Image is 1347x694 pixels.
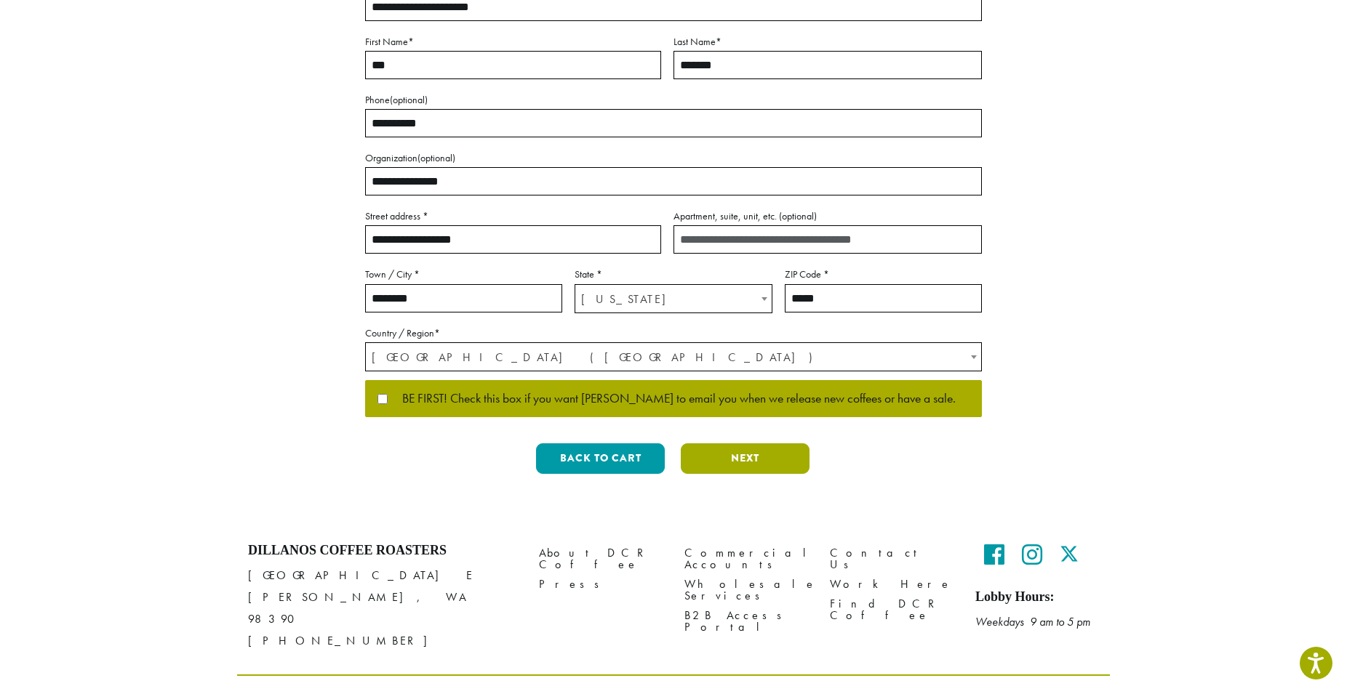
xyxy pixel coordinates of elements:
[975,589,1099,605] h5: Lobby Hours:
[575,265,772,283] label: State
[575,285,771,313] span: Washington
[684,575,808,606] a: Wholesale Services
[248,543,517,559] h4: Dillanos Coffee Roasters
[365,207,661,225] label: Street address
[365,33,661,51] label: First Name
[539,575,663,594] a: Press
[684,543,808,574] a: Commercial Accounts
[390,93,428,106] span: (optional)
[684,606,808,637] a: B2B Access Portal
[365,265,562,283] label: Town / City
[975,614,1090,629] em: Weekdays 9 am to 5 pm
[830,575,954,594] a: Work Here
[575,284,772,313] span: State
[673,207,982,225] label: Apartment, suite, unit, etc.
[365,149,982,167] label: Organization
[366,343,981,371] span: United States (US)
[830,594,954,626] a: Find DCR Coffee
[248,565,517,652] p: [GEOGRAPHIC_DATA] E [PERSON_NAME], WA 98390 [PHONE_NUMBER]
[785,265,982,283] label: ZIP Code
[388,392,956,405] span: BE FIRST! Check this box if you want [PERSON_NAME] to email you when we release new coffees or ha...
[539,543,663,574] a: About DCR Coffee
[830,543,954,574] a: Contact Us
[536,443,665,474] button: Back to cart
[673,33,982,51] label: Last Name
[417,151,455,164] span: (optional)
[365,342,982,371] span: Country / Region
[377,394,388,404] input: BE FIRST! Check this box if you want [PERSON_NAME] to email you when we release new coffees or ha...
[779,209,817,222] span: (optional)
[681,443,810,474] button: Next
